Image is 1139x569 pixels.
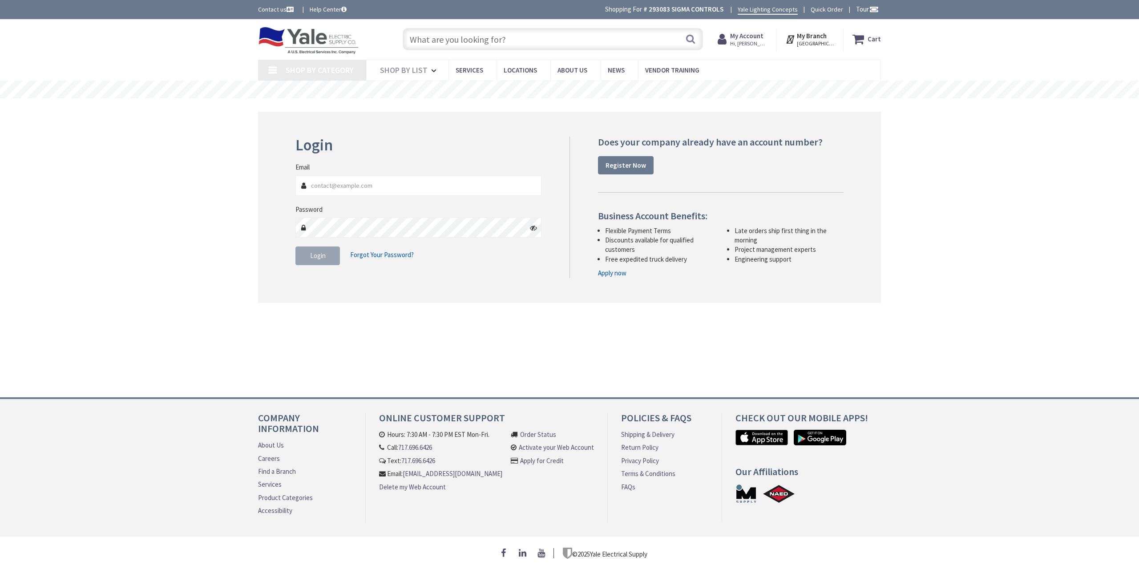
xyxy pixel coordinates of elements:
[258,440,284,450] a: About Us
[797,40,835,47] span: [GEOGRAPHIC_DATA], [GEOGRAPHIC_DATA]
[621,443,658,452] a: Return Policy
[258,467,296,476] a: Find a Branch
[730,40,768,47] span: Hi, [PERSON_NAME]
[563,548,572,559] img: footer_logo.png
[350,246,414,263] a: Forgot Your Password?
[578,549,590,558] span: 2025
[735,484,757,504] a: MSUPPLY
[852,31,881,47] a: Cart
[621,430,675,439] a: Shipping & Delivery
[403,469,502,478] a: [EMAIL_ADDRESS][DOMAIN_NAME]
[380,65,428,75] span: Shop By List
[401,456,435,465] a: 717.696.6426
[856,5,879,13] span: Tour
[643,5,647,13] strong: #
[379,469,502,478] li: Email:
[520,456,564,465] a: Apply for Credit
[295,162,310,172] label: Email
[645,66,699,74] span: Vendor Training
[520,430,556,439] a: Order Status
[606,161,646,169] strong: Register Now
[258,493,313,502] a: Product Categories
[310,5,347,14] a: Help Center
[403,28,703,50] input: What are you looking for?
[258,506,292,515] a: Accessibility
[295,205,323,214] label: Password
[738,5,798,15] a: Yale Lighting Concepts
[785,31,835,47] div: My Branch [GEOGRAPHIC_DATA], [GEOGRAPHIC_DATA]
[379,482,446,492] a: Delete my Web Account
[718,31,768,47] a: My Account Hi, [PERSON_NAME]
[605,254,714,264] li: Free expedited truck delivery
[608,66,625,74] span: News
[286,65,354,75] span: Shop By Category
[621,456,659,465] a: Privacy Policy
[735,466,888,484] h4: Our Affiliations
[258,454,280,463] a: Careers
[730,32,763,40] strong: My Account
[379,443,502,452] li: Call:
[258,412,352,440] h4: Company Information
[504,66,537,74] span: Locations
[605,5,642,13] span: Shopping For
[295,137,541,154] h2: Login
[649,5,723,13] strong: 293083 SIGMA CONTROLS
[598,156,654,175] a: Register Now
[258,480,282,489] a: Services
[763,484,796,504] a: NAED
[605,235,714,254] li: Discounts available for qualified customers
[797,32,827,40] strong: My Branch
[456,66,483,74] span: Services
[519,443,594,452] a: Activate your Web Account
[735,245,844,254] li: Project management experts
[295,246,340,265] button: Login
[598,137,844,147] h4: Does your company already have an account number?
[350,250,414,259] span: Forgot Your Password?
[379,430,502,439] li: Hours: 7:30 AM - 7:30 PM EST Mon-Fri.
[258,27,359,54] img: Yale Electric Supply Co.
[398,443,432,452] a: 717.696.6426
[598,210,844,221] h4: Business Account Benefits:
[621,469,675,478] a: Terms & Conditions
[735,412,888,430] h4: Check out Our Mobile Apps!
[258,5,295,14] a: Contact us
[605,226,714,235] li: Flexible Payment Terms
[735,254,844,264] li: Engineering support
[310,251,326,260] span: Login
[379,456,502,465] li: Text:
[598,268,626,278] a: Apply now
[557,66,587,74] span: About Us
[621,482,635,492] a: FAQs
[563,548,647,559] p: © Yale Electrical Supply
[811,5,843,14] a: Quick Order
[735,226,844,245] li: Late orders ship first thing in the morning
[295,176,541,196] input: Email
[379,412,594,430] h4: Online Customer Support
[868,31,881,47] strong: Cart
[530,224,537,231] i: Click here to show/hide password
[621,412,708,430] h4: Policies & FAQs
